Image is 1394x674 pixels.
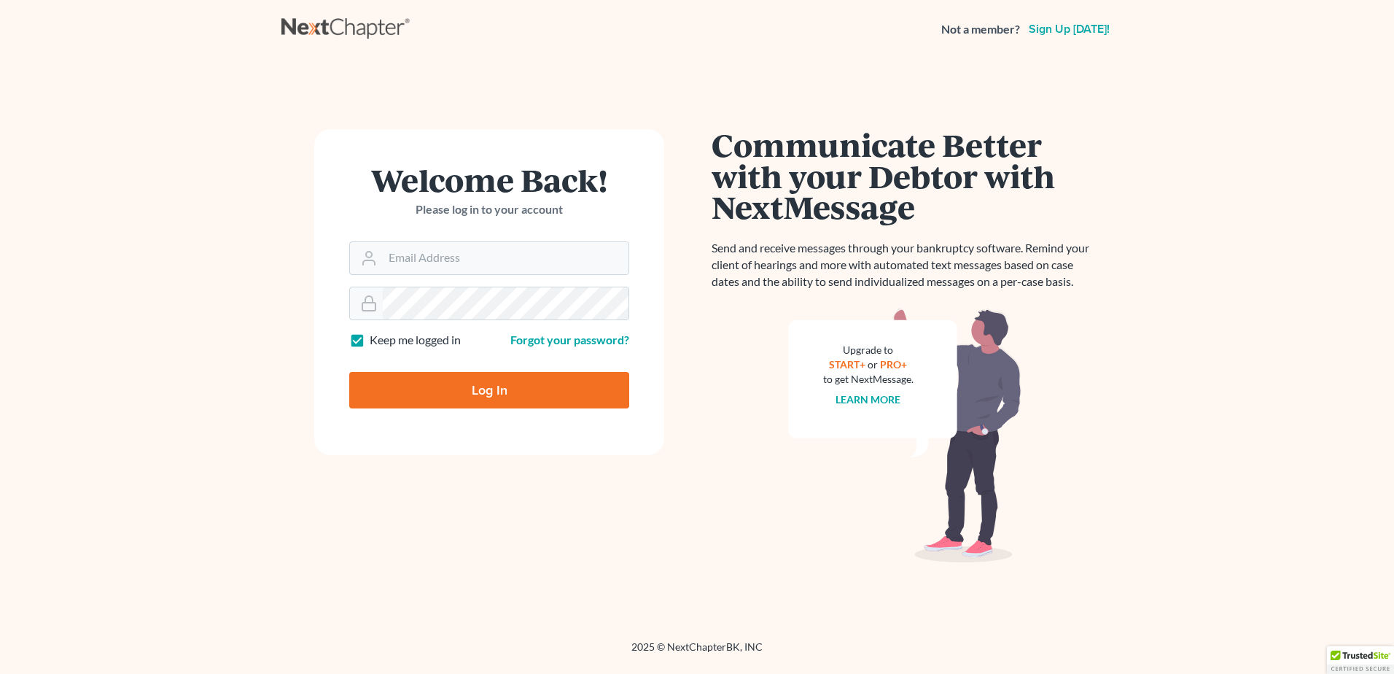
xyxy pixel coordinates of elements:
[868,358,879,371] span: or
[941,21,1020,38] strong: Not a member?
[349,201,629,218] p: Please log in to your account
[510,333,629,346] a: Forgot your password?
[349,164,629,195] h1: Welcome Back!
[383,242,628,274] input: Email Address
[881,358,908,371] a: PRO+
[1026,23,1113,35] a: Sign up [DATE]!
[1327,646,1394,674] div: TrustedSite Certified
[712,129,1098,222] h1: Communicate Better with your Debtor with NextMessage
[349,372,629,408] input: Log In
[788,308,1021,563] img: nextmessage_bg-59042aed3d76b12b5cd301f8e5b87938c9018125f34e5fa2b7a6b67550977c72.svg
[370,332,461,349] label: Keep me logged in
[712,240,1098,290] p: Send and receive messages through your bankruptcy software. Remind your client of hearings and mo...
[836,393,901,406] a: Learn more
[823,372,914,387] div: to get NextMessage.
[281,640,1113,666] div: 2025 © NextChapterBK, INC
[830,358,866,371] a: START+
[823,343,914,357] div: Upgrade to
